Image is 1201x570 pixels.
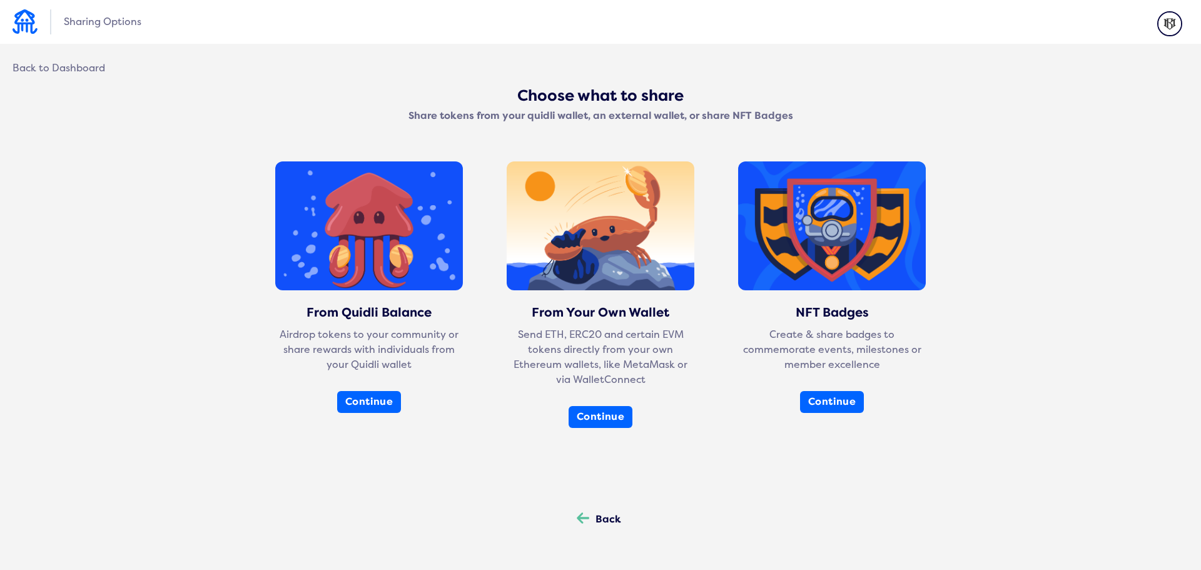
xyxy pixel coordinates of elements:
[507,327,694,387] div: Send ETH, ERC20 and certain EVM tokens directly from your own Ethereum wallets, like MetaMask or ...
[738,161,926,290] img: NFT Badges
[275,327,463,372] div: Airdrop tokens to your community or share rewards with individuals from your Quidli wallet
[595,514,621,525] div: Back
[275,161,463,290] img: From Quidli Balance
[275,305,463,320] div: From Quidli Balance
[800,391,864,413] button: Continue
[738,327,926,372] div: Create & share badges to commemorate events, milestones or member excellence
[569,406,632,428] button: Continue
[1157,11,1182,36] img: account
[13,63,105,74] div: Back to Dashboard
[738,305,926,320] div: NFT Badges
[13,110,1188,121] div: Share tokens from your quidli wallet, an external wallet, or share NFT Badges
[13,9,38,34] img: Quidli
[507,161,694,290] img: From Your Own Wallet
[64,16,141,28] span: Sharing Options
[13,87,1188,105] div: Choose what to share
[337,391,401,413] button: Continue
[507,305,694,320] div: From Your Own Wallet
